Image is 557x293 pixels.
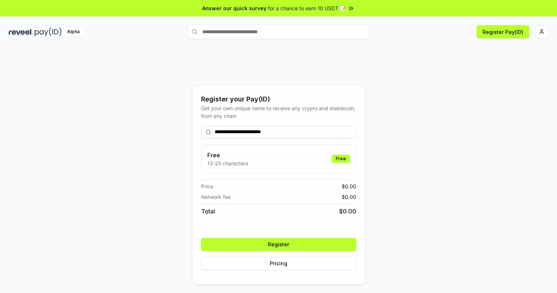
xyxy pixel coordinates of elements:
[9,27,33,36] img: reveel_dark
[477,25,529,38] button: Register Pay(ID)
[201,94,356,104] div: Register your Pay(ID)
[35,27,62,36] img: pay_id
[207,151,248,159] h3: Free
[63,27,84,36] div: Alpha
[201,207,215,216] span: Total
[201,257,356,270] button: Pricing
[342,182,356,190] span: $ 0.00
[201,238,356,251] button: Register
[268,4,346,12] span: for a chance to earn 10 USDT 📝
[342,193,356,201] span: $ 0.00
[332,155,350,163] div: Free
[201,193,231,201] span: Network fee
[201,182,213,190] span: Price
[207,159,248,167] p: 13-25 characters
[339,207,356,216] span: $ 0.00
[201,104,356,120] div: Get your own unique name to receive any crypto and stablecoin, from any chain
[202,4,266,12] span: Answer our quick survey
